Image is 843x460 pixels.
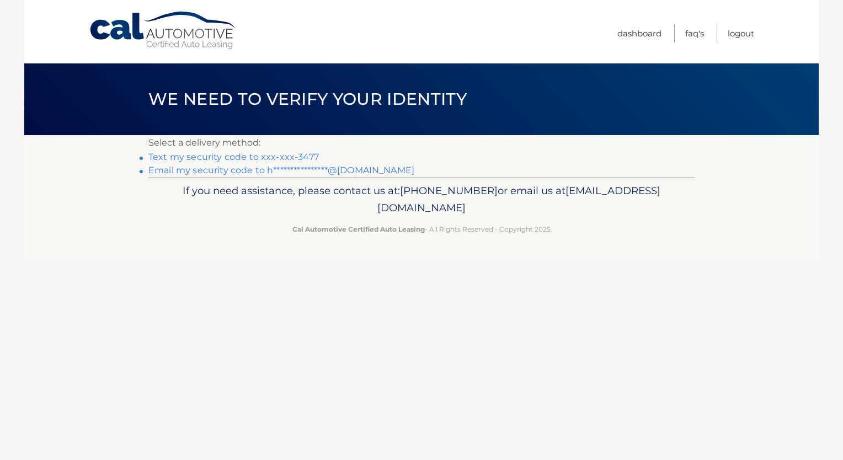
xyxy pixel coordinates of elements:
[728,24,754,42] a: Logout
[292,225,425,233] strong: Cal Automotive Certified Auto Leasing
[148,135,695,151] p: Select a delivery method:
[617,24,661,42] a: Dashboard
[89,11,238,50] a: Cal Automotive
[400,184,498,197] span: [PHONE_NUMBER]
[156,182,687,217] p: If you need assistance, please contact us at: or email us at
[148,89,467,109] span: We need to verify your identity
[685,24,704,42] a: FAQ's
[156,223,687,235] p: - All Rights Reserved - Copyright 2025
[148,152,319,162] a: Text my security code to xxx-xxx-3477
